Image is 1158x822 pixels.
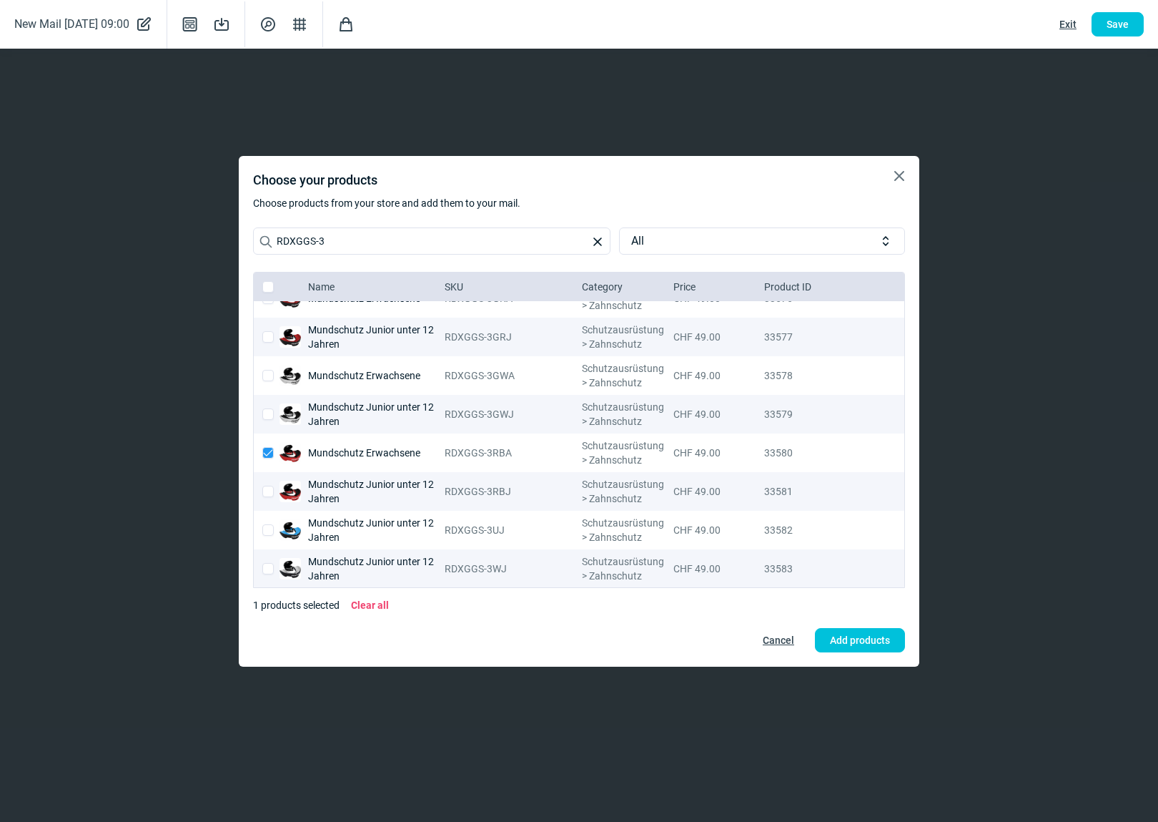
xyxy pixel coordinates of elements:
button: Save [1092,12,1144,36]
div: Schutzausrüstung > Zahnschutz [582,395,668,434]
div: 33580 [764,434,850,472]
span: Add products [830,629,890,652]
div: CHF 49.00 [673,434,759,472]
div: Mundschutz Erwachsene [308,434,440,472]
div: 33582 [764,511,850,549]
div: Schutzausrüstung > Zahnschutz [582,434,668,472]
div: Mundschutz Junior unter 12 Jahren [308,511,440,549]
div: Category [582,273,668,301]
div: Mundschutz Junior unter 12 Jahren [308,318,440,356]
div: Price [673,273,759,301]
div: Schutzausrüstung > Zahnschutz [582,472,668,511]
div: Mundschutz Junior unter 12 Jahren [308,549,440,588]
div: Mundschutz Junior unter 12 Jahren [308,472,440,511]
div: RDXGGS-3RBA [445,434,576,472]
span: Exit [1059,13,1077,36]
div: CHF 49.00 [673,549,759,588]
div: RDXGGS-3GRJ [445,318,576,356]
div: Mundschutz Junior unter 12 Jahren [308,395,440,434]
div: 33578 [764,356,850,395]
span: New Mail [DATE] 09:00 [14,14,129,34]
div: SKU [445,273,576,301]
div: RDXGGS-3GWJ [445,395,576,434]
div: RDXGGS-3RBJ [445,472,576,511]
div: RDXGGS-3GWA [445,356,576,395]
span: 1 products selected [253,598,340,612]
span: Clear all [351,598,389,612]
button: Exit [1044,12,1092,36]
div: RDXGGS-3UJ [445,511,576,549]
div: CHF 49.00 [673,318,759,356]
div: Schutzausrüstung > Zahnschutz [582,318,668,356]
div: Schutzausrüstung > Zahnschutz [582,549,668,588]
div: CHF 49.00 [673,395,759,434]
div: Name [308,273,440,301]
div: CHF 49.00 [673,472,759,511]
div: CHF 49.00 [673,511,759,549]
span: Save [1107,13,1129,36]
span: All [631,228,644,254]
button: Add products [815,628,905,652]
div: 33577 [764,318,850,356]
div: Product ID [764,273,850,301]
div: 33579 [764,395,850,434]
div: Choose your products [253,170,905,190]
div: Mundschutz Erwachsene [308,356,440,395]
button: Cancel [748,628,809,652]
div: Schutzausrüstung > Zahnschutz [582,511,668,549]
div: CHF 49.00 [673,356,759,395]
div: RDXGGS-3WJ [445,549,576,588]
div: 33583 [764,549,850,588]
span: Cancel [763,629,794,652]
div: Schutzausrüstung > Zahnschutz [582,356,668,395]
div: 33581 [764,472,850,511]
div: Choose products from your store and add them to your mail. [253,196,905,210]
